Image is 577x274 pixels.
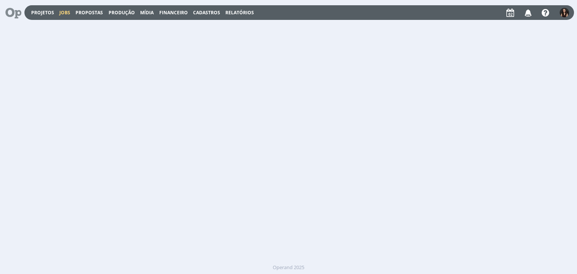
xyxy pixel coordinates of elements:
[59,9,70,16] a: Jobs
[159,9,188,16] a: Financeiro
[223,10,256,16] button: Relatórios
[109,9,135,16] a: Produção
[76,9,103,16] span: Propostas
[73,10,105,16] button: Propostas
[57,10,73,16] button: Jobs
[193,9,220,16] span: Cadastros
[157,10,190,16] button: Financeiro
[560,8,569,17] img: I
[29,10,56,16] button: Projetos
[31,9,54,16] a: Projetos
[140,9,154,16] a: Mídia
[559,6,569,19] button: I
[191,10,222,16] button: Cadastros
[106,10,137,16] button: Produção
[225,9,254,16] a: Relatórios
[138,10,156,16] button: Mídia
